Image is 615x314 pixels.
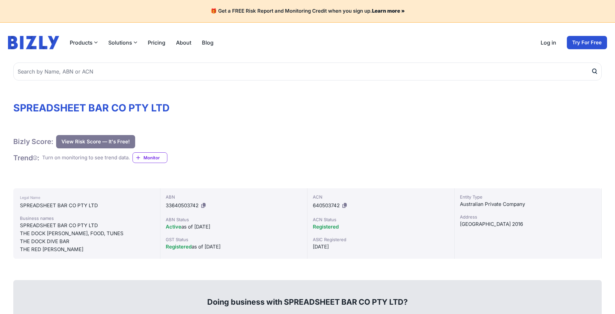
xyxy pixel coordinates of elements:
div: as of [DATE] [166,223,302,231]
div: as of [DATE] [166,243,302,251]
a: Blog [202,39,214,47]
a: Try For Free [567,36,607,49]
div: SPREADSHEET BAR CO PTY LTD [20,222,153,230]
a: Log in [541,39,556,47]
div: Doing business with SPREADSHEET BAR CO PTY LTD? [21,286,594,307]
div: Legal Name [20,194,153,202]
button: View Risk Score — It's Free! [56,135,135,148]
span: 33640503742 [166,202,199,209]
div: [DATE] [313,243,449,251]
span: Registered [313,224,339,230]
a: About [176,39,191,47]
button: Solutions [108,39,137,47]
div: THE DOCK DIVE BAR [20,237,153,245]
button: Products [70,39,98,47]
h4: 🎁 Get a FREE Risk Report and Monitoring Credit when you sign up. [8,8,607,14]
div: THE RED [PERSON_NAME] [20,245,153,253]
h1: SPREADSHEET BAR CO PTY LTD [13,102,602,114]
div: ABN Status [166,216,302,223]
div: Address [460,214,596,220]
div: THE DOCK [PERSON_NAME], FOOD, TUNES [20,230,153,237]
a: Monitor [132,152,167,163]
input: Search by Name, ABN or ACN [13,63,602,80]
div: [GEOGRAPHIC_DATA] 2016 [460,220,596,228]
div: ABN [166,194,302,200]
span: Registered [166,243,192,250]
div: ACN Status [313,216,449,223]
div: GST Status [166,236,302,243]
div: Business names [20,215,153,222]
div: Turn on monitoring to see trend data. [42,154,130,162]
div: ASIC Registered [313,236,449,243]
div: ACN [313,194,449,200]
div: SPREADSHEET BAR CO PTY LTD [20,202,153,210]
a: Pricing [148,39,165,47]
span: Active [166,224,181,230]
a: Learn more » [372,8,405,14]
span: 640503742 [313,202,340,209]
div: Entity Type [460,194,596,200]
h1: Bizly Score: [13,137,53,146]
div: Australian Private Company [460,200,596,208]
span: Monitor [143,154,167,161]
h1: Trend : [13,153,40,162]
